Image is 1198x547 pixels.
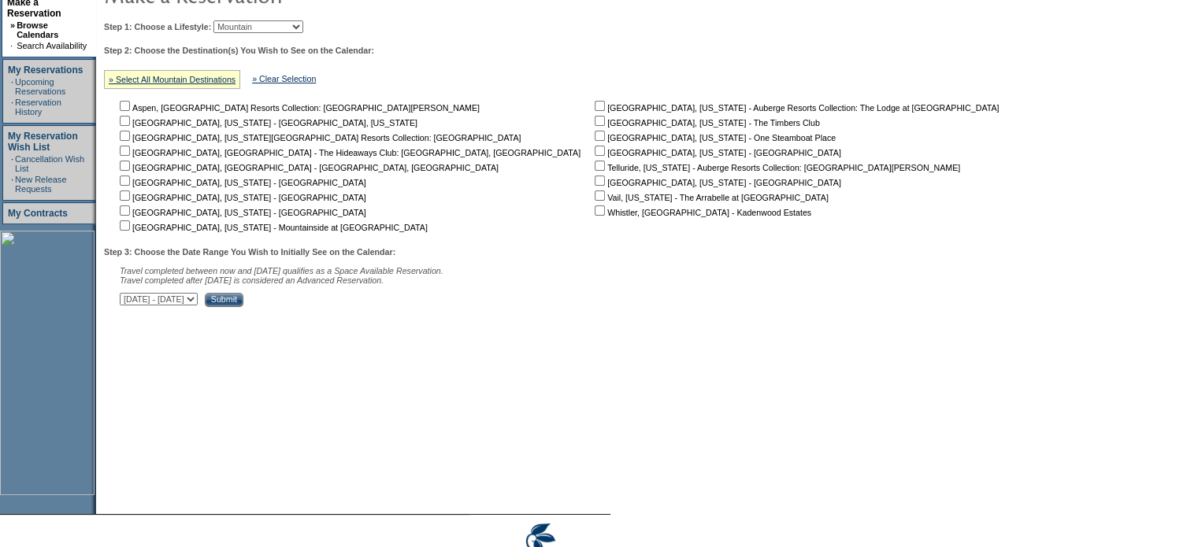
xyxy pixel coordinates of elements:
nobr: [GEOGRAPHIC_DATA], [GEOGRAPHIC_DATA] - [GEOGRAPHIC_DATA], [GEOGRAPHIC_DATA] [117,163,499,172]
nobr: Telluride, [US_STATE] - Auberge Resorts Collection: [GEOGRAPHIC_DATA][PERSON_NAME] [592,163,960,172]
a: Cancellation Wish List [15,154,84,173]
a: My Reservations [8,65,83,76]
a: Upcoming Reservations [15,77,65,96]
a: » Select All Mountain Destinations [109,75,236,84]
nobr: [GEOGRAPHIC_DATA], [US_STATE] - [GEOGRAPHIC_DATA] [117,178,366,187]
nobr: [GEOGRAPHIC_DATA], [US_STATE] - [GEOGRAPHIC_DATA] [592,178,841,187]
a: My Reservation Wish List [8,131,78,153]
nobr: Aspen, [GEOGRAPHIC_DATA] Resorts Collection: [GEOGRAPHIC_DATA][PERSON_NAME] [117,103,480,113]
nobr: [GEOGRAPHIC_DATA], [US_STATE] - [GEOGRAPHIC_DATA] [592,148,841,157]
td: · [11,154,13,173]
a: Search Availability [17,41,87,50]
nobr: Travel completed after [DATE] is considered an Advanced Reservation. [120,275,384,285]
td: · [11,175,13,194]
a: My Contracts [8,208,68,219]
a: New Release Requests [15,175,66,194]
nobr: [GEOGRAPHIC_DATA], [US_STATE] - Auberge Resorts Collection: The Lodge at [GEOGRAPHIC_DATA] [592,103,999,113]
nobr: [GEOGRAPHIC_DATA], [US_STATE][GEOGRAPHIC_DATA] Resorts Collection: [GEOGRAPHIC_DATA] [117,133,521,142]
nobr: Vail, [US_STATE] - The Arrabelle at [GEOGRAPHIC_DATA] [592,193,829,202]
a: » Clear Selection [252,74,316,83]
nobr: [GEOGRAPHIC_DATA], [US_STATE] - The Timbers Club [592,118,820,128]
td: · [11,98,13,116]
b: » [10,20,15,30]
a: Browse Calendars [17,20,58,39]
b: Step 3: Choose the Date Range You Wish to Initially See on the Calendar: [104,247,395,257]
nobr: [GEOGRAPHIC_DATA], [US_STATE] - [GEOGRAPHIC_DATA], [US_STATE] [117,118,417,128]
nobr: Whistler, [GEOGRAPHIC_DATA] - Kadenwood Estates [592,208,811,217]
td: · [10,41,15,50]
input: Submit [205,293,243,307]
span: Travel completed between now and [DATE] qualifies as a Space Available Reservation. [120,266,443,275]
b: Step 2: Choose the Destination(s) You Wish to See on the Calendar: [104,46,374,55]
nobr: [GEOGRAPHIC_DATA], [GEOGRAPHIC_DATA] - The Hideaways Club: [GEOGRAPHIC_DATA], [GEOGRAPHIC_DATA] [117,148,580,157]
b: Step 1: Choose a Lifestyle: [104,22,211,31]
nobr: [GEOGRAPHIC_DATA], [US_STATE] - [GEOGRAPHIC_DATA] [117,208,366,217]
a: Reservation History [15,98,61,116]
td: · [11,77,13,96]
nobr: [GEOGRAPHIC_DATA], [US_STATE] - One Steamboat Place [592,133,836,142]
nobr: [GEOGRAPHIC_DATA], [US_STATE] - Mountainside at [GEOGRAPHIC_DATA] [117,223,428,232]
nobr: [GEOGRAPHIC_DATA], [US_STATE] - [GEOGRAPHIC_DATA] [117,193,366,202]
